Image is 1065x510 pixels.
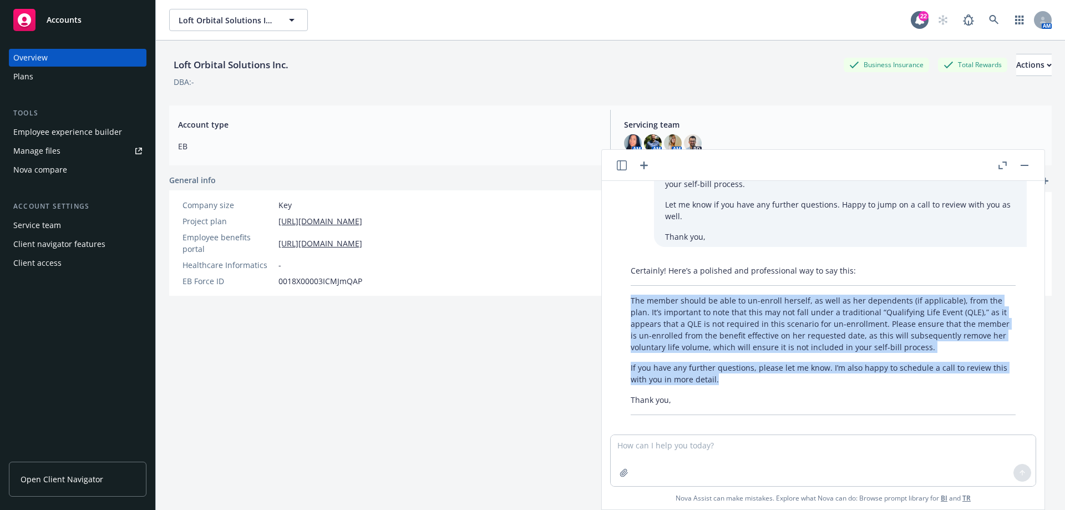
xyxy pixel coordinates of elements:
[624,119,1043,130] span: Servicing team
[9,4,146,36] a: Accounts
[179,14,275,26] span: Loft Orbital Solutions Inc.
[665,231,1016,243] p: Thank you,
[13,161,67,179] div: Nova compare
[938,58,1007,72] div: Total Rewards
[9,142,146,160] a: Manage files
[182,231,274,255] div: Employee benefits portal
[631,265,1016,276] p: Certainly! Here’s a polished and professional way to say this:
[9,49,146,67] a: Overview
[178,140,597,152] span: EB
[631,394,1016,406] p: Thank you,
[983,9,1005,31] a: Search
[178,119,597,130] span: Account type
[9,161,146,179] a: Nova compare
[278,275,362,287] span: 0018X00003ICMJmQAP
[13,216,61,234] div: Service team
[919,11,929,21] div: 22
[1008,9,1031,31] a: Switch app
[665,199,1016,222] p: Let me know if you have any further questions. Happy to jump on a call to review with you as well.
[664,134,682,152] img: photo
[182,215,274,227] div: Project plan
[182,259,274,271] div: Healthcare Informatics
[169,174,216,186] span: General info
[9,123,146,141] a: Employee experience builder
[631,362,1016,385] p: If you have any further questions, please let me know. I’m also happy to schedule a call to revie...
[278,259,281,271] span: -
[13,142,60,160] div: Manage files
[1016,54,1052,76] button: Actions
[9,68,146,85] a: Plans
[169,58,293,72] div: Loft Orbital Solutions Inc.
[13,49,48,67] div: Overview
[9,108,146,119] div: Tools
[624,134,642,152] img: photo
[21,473,103,485] span: Open Client Navigator
[13,235,105,253] div: Client navigator features
[169,9,308,31] button: Loft Orbital Solutions Inc.
[932,9,954,31] a: Start snowing
[13,68,33,85] div: Plans
[941,493,947,503] a: BI
[278,238,362,249] a: [URL][DOMAIN_NAME]
[9,201,146,212] div: Account settings
[278,215,362,227] a: [URL][DOMAIN_NAME]
[962,493,971,503] a: TR
[844,58,929,72] div: Business Insurance
[631,295,1016,353] p: The member should be able to un-enroll herself, as well as her dependents (if applicable), from t...
[47,16,82,24] span: Accounts
[9,235,146,253] a: Client navigator features
[9,216,146,234] a: Service team
[957,9,980,31] a: Report a Bug
[1016,54,1052,75] div: Actions
[182,275,274,287] div: EB Force ID
[13,123,122,141] div: Employee experience builder
[174,76,194,88] div: DBA: -
[684,134,702,152] img: photo
[644,134,662,152] img: photo
[182,199,274,211] div: Company size
[1038,174,1052,188] a: add
[9,254,146,272] a: Client access
[278,199,292,211] span: Key
[606,487,1040,509] span: Nova Assist can make mistakes. Explore what Nova can do: Browse prompt library for and
[13,254,62,272] div: Client access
